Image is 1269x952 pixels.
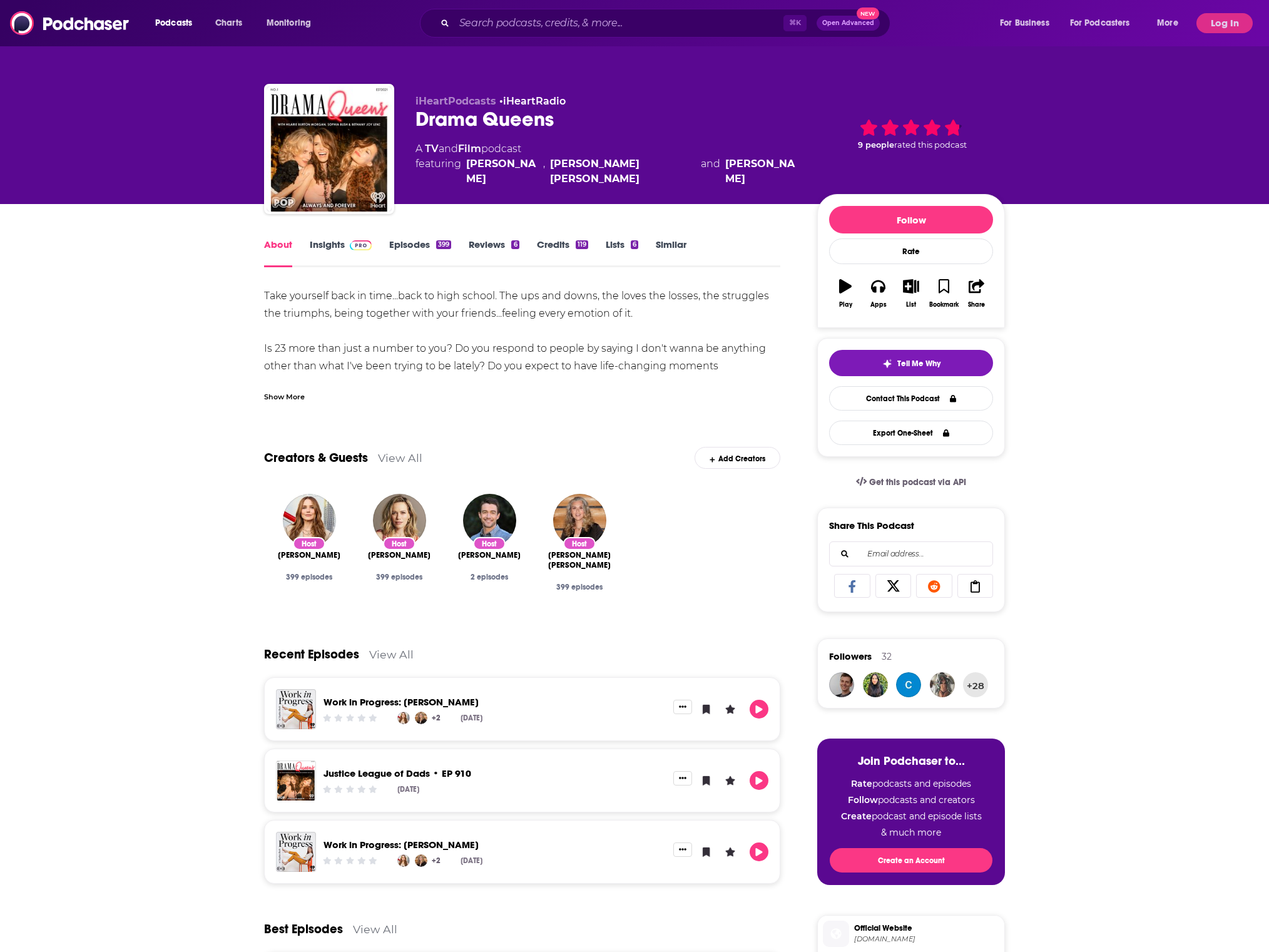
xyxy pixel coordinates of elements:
[927,271,960,316] button: Bookmark
[264,450,368,466] a: Creators & Guests
[1000,14,1049,32] span: For Business
[1157,14,1178,32] span: More
[258,13,327,33] button: open menu
[930,672,955,697] a: poupety23
[822,20,874,26] span: Open Advanced
[1070,14,1130,32] span: For Podcasters
[415,712,427,724] img: Hilarie Burton Morgan
[656,238,686,267] a: Similar
[829,650,872,662] span: Followers
[1148,13,1194,33] button: open menu
[897,359,940,369] span: Tell Me Why
[829,672,854,697] img: markramsey
[276,832,316,872] img: Work in Progress: Carson Daly
[841,811,872,822] strong: Create
[310,238,372,267] a: InsightsPodchaser Pro
[916,574,952,598] a: Share on Reddit
[463,494,516,547] img: Robert Buckley
[432,9,902,38] div: Search podcasts, credits, & more...
[896,672,921,697] img: darkwingduckfrogger7
[870,301,887,309] div: Apps
[701,156,720,187] span: and
[697,700,716,719] button: Bookmark Episode
[207,13,250,33] a: Charts
[631,240,638,249] div: 6
[823,921,999,947] a: Official Website[DOMAIN_NAME]
[415,95,496,107] span: iHeartPodcasts
[324,767,471,779] a: Justice League of Dads • EP 910
[353,923,397,936] a: View All
[1062,13,1148,33] button: open menu
[146,13,208,33] button: open menu
[10,11,130,35] img: Podchaser - Follow, Share and Rate Podcasts
[397,712,410,724] a: Sophia Bush
[783,15,807,31] span: ⌘ K
[725,156,797,187] a: Bethany Joy Lenz
[267,14,311,32] span: Monitoring
[817,16,880,31] button: Open AdvancedNew
[906,301,916,309] div: List
[863,672,888,697] img: Vaishnavi
[830,811,992,822] li: podcast and episode lists
[829,206,993,233] button: Follow
[537,238,588,267] a: Credits119
[544,550,614,570] span: [PERSON_NAME] [PERSON_NAME]
[544,550,614,570] a: Hilarie Burton Morgan
[869,477,966,488] span: Get this podcast via API
[673,700,692,714] button: Show More Button
[274,573,344,581] div: 399 episodes
[324,696,479,708] a: Work in Progress: Grace Van Patten
[415,854,427,867] img: Hilarie Burton Morgan
[278,550,340,560] a: Sophia Bush
[383,537,415,550] div: Host
[550,156,696,187] a: Hilarie Burton Morgan
[829,541,993,566] div: Search followers
[439,143,458,155] span: and
[830,827,992,838] li: & much more
[283,494,336,547] img: Sophia Bush
[544,583,614,591] div: 399 episodes
[606,238,638,267] a: Lists6
[458,550,521,560] span: [PERSON_NAME]
[695,447,780,469] div: Add Creators
[397,785,419,794] div: [DATE]
[511,240,519,249] div: 6
[854,923,999,934] span: Official Website
[839,301,852,309] div: Play
[721,771,740,790] button: Leave a Rating
[846,467,976,498] a: Get this podcast via API
[857,8,879,19] span: New
[875,574,912,598] a: Share on X/Twitter
[373,494,426,547] img: Bethany Joy Lenz
[430,712,442,724] a: +2
[458,143,481,155] a: Film
[750,700,768,719] button: Play
[425,143,439,155] a: TV
[576,240,588,249] div: 119
[267,86,392,212] img: Drama Queens
[697,771,716,790] button: Bookmark Episode
[368,550,431,560] span: [PERSON_NAME]
[834,574,870,598] a: Share on Facebook
[454,573,524,581] div: 2 episodes
[293,537,325,550] div: Host
[894,140,967,150] span: rated this podcast
[673,771,692,785] button: Show More Button
[829,238,993,264] div: Rate
[830,754,992,768] h3: Join Podchaser to...
[264,287,780,690] div: Take yourself back in time...back to high school. The ups and downs, the loves the losses, the st...
[963,672,988,697] button: +28
[848,794,878,806] strong: Follow
[829,386,993,411] a: Contact This Podcast
[276,760,316,801] img: Justice League of Dads • EP 910
[543,156,545,187] span: ,
[854,934,999,944] span: iheart.com
[473,537,506,550] div: Host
